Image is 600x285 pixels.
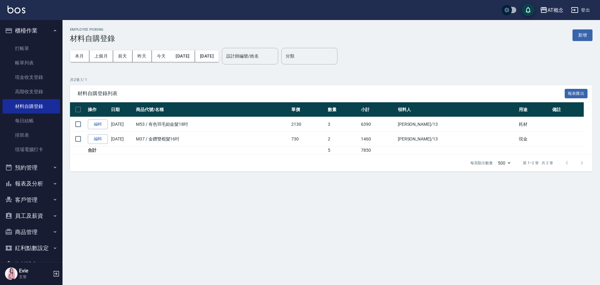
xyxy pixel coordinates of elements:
[86,146,109,155] td: 合計
[290,102,326,117] th: 單價
[326,132,359,146] td: 2
[2,224,60,240] button: 商品管理
[2,56,60,70] a: 帳單列表
[88,134,108,144] a: 編輯
[2,192,60,208] button: 客戶管理
[132,50,152,62] button: 昨天
[2,160,60,176] button: 預約管理
[19,268,51,274] h5: Evie
[517,102,550,117] th: 用途
[77,90,565,97] span: 材料自購登錄列表
[359,102,396,117] th: 小計
[551,102,584,117] th: 備註
[70,34,115,43] h3: 材料自購登錄
[5,267,17,280] img: Person
[86,102,109,117] th: 操作
[109,102,134,117] th: 日期
[152,50,171,62] button: 今天
[19,274,51,280] p: 主管
[195,50,219,62] button: [DATE]
[396,132,517,146] td: [PERSON_NAME] /13
[2,208,60,224] button: 員工及薪資
[326,102,359,117] th: 數量
[2,23,60,39] button: 櫃檯作業
[565,89,588,99] button: 報表匯出
[89,50,113,62] button: 上個月
[2,114,60,128] a: 每日結帳
[396,117,517,132] td: [PERSON_NAME] /13
[517,117,550,132] td: 耗材
[2,176,60,192] button: 報表及分析
[171,50,195,62] button: [DATE]
[523,160,553,166] p: 第 1–2 筆 共 2 筆
[572,32,592,38] a: 新增
[517,132,550,146] td: 現金
[70,28,115,32] h2: Employee Picking
[568,4,592,16] button: 登出
[7,6,25,13] img: Logo
[290,117,326,132] td: 2130
[70,77,592,83] p: 共 2 筆, 1 / 1
[565,90,588,96] a: 報表匯出
[396,102,517,117] th: 領料人
[2,41,60,56] a: 打帳單
[109,132,134,146] td: [DATE]
[134,102,290,117] th: 商品代號/名稱
[88,120,108,129] a: 編輯
[2,240,60,256] button: 紅利點數設定
[2,142,60,157] a: 現場電腦打卡
[359,117,396,132] td: 6390
[2,128,60,142] a: 排班表
[537,4,566,17] button: AT概念
[495,155,513,171] div: 500
[2,84,60,99] a: 高階收支登錄
[2,70,60,84] a: 現金收支登錄
[522,4,534,16] button: save
[470,160,493,166] p: 每頁顯示數量
[2,99,60,114] a: 材料自購登錄
[572,29,592,41] button: 新增
[113,50,132,62] button: 前天
[326,146,359,155] td: 5
[359,146,396,155] td: 7850
[134,117,290,132] td: M53 / 有色羽毛鉑金髮18吋
[547,6,563,14] div: AT概念
[109,117,134,132] td: [DATE]
[134,132,290,146] td: M37 / 金鑽雙棍髮16吋
[359,132,396,146] td: 1460
[290,132,326,146] td: 730
[2,256,60,272] button: 資料設定
[70,50,89,62] button: 本月
[326,117,359,132] td: 3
